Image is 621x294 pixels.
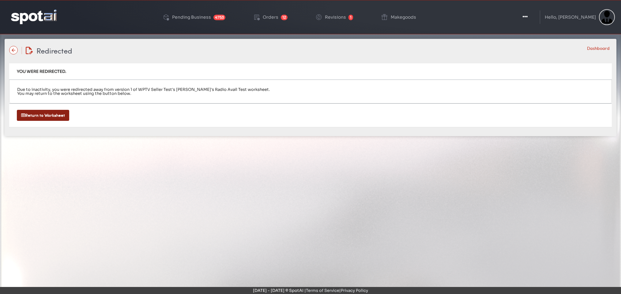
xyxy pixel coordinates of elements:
div: You were redirected. [9,63,612,80]
span: Redirected [36,45,72,56]
p: You may return to the worksheet using the button below. [17,91,604,95]
span: 1 [348,15,353,20]
span: 4753 [213,15,225,20]
span: 12 [281,15,288,20]
div: Makegoods [391,15,416,19]
a: Pending Business 4753 [157,4,230,31]
div: Orders [263,15,278,19]
div: Pending Business [172,15,211,19]
a: Privacy Policy [341,288,368,293]
a: Revisions 1 [310,4,358,31]
a: Orders 12 [248,4,292,31]
img: Sterling Cooper & Partners [599,9,615,25]
img: order-play.png [253,13,260,21]
a: Terms of Service [306,288,339,293]
img: line-12.svg [21,47,22,54]
div: Hello, [PERSON_NAME] [545,15,596,19]
li: Dashboard [587,45,610,51]
img: deployed-code-history.png [162,13,170,21]
a: Makegoods [376,4,421,31]
img: edit-document.svg [26,47,33,54]
img: change-circle.png [315,13,322,21]
div: Revisions [325,15,346,19]
p: Due to inactivity, you were redirected away from version 1 of WPTV Seller Test's [PERSON_NAME]'s ... [17,87,604,91]
a: Return to Worksheet [17,110,69,121]
img: name-arrow-back-state-default-icon-true-icon-only-true-type.svg [9,46,18,54]
img: logo-reversed.png [11,9,57,24]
